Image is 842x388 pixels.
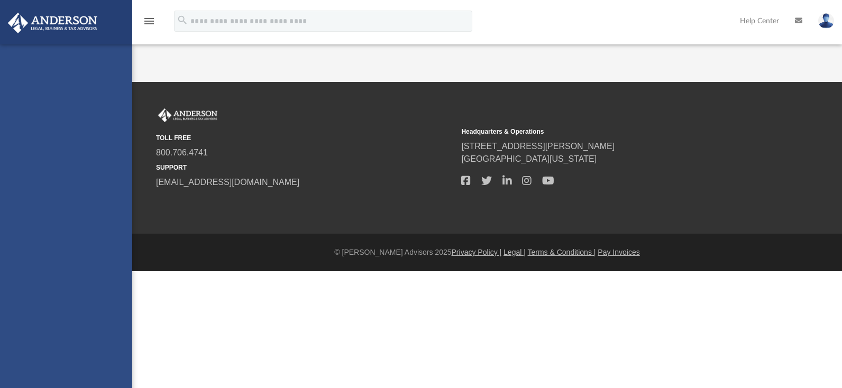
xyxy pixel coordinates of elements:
[504,248,526,256] a: Legal |
[598,248,639,256] a: Pay Invoices
[156,178,299,187] a: [EMAIL_ADDRESS][DOMAIN_NAME]
[461,142,615,151] a: [STREET_ADDRESS][PERSON_NAME]
[156,148,208,157] a: 800.706.4741
[177,14,188,26] i: search
[143,20,155,27] a: menu
[132,247,842,258] div: © [PERSON_NAME] Advisors 2025
[156,108,219,122] img: Anderson Advisors Platinum Portal
[461,154,597,163] a: [GEOGRAPHIC_DATA][US_STATE]
[5,13,100,33] img: Anderson Advisors Platinum Portal
[156,133,454,143] small: TOLL FREE
[818,13,834,29] img: User Pic
[461,127,759,136] small: Headquarters & Operations
[528,248,596,256] a: Terms & Conditions |
[156,163,454,172] small: SUPPORT
[143,15,155,27] i: menu
[452,248,502,256] a: Privacy Policy |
